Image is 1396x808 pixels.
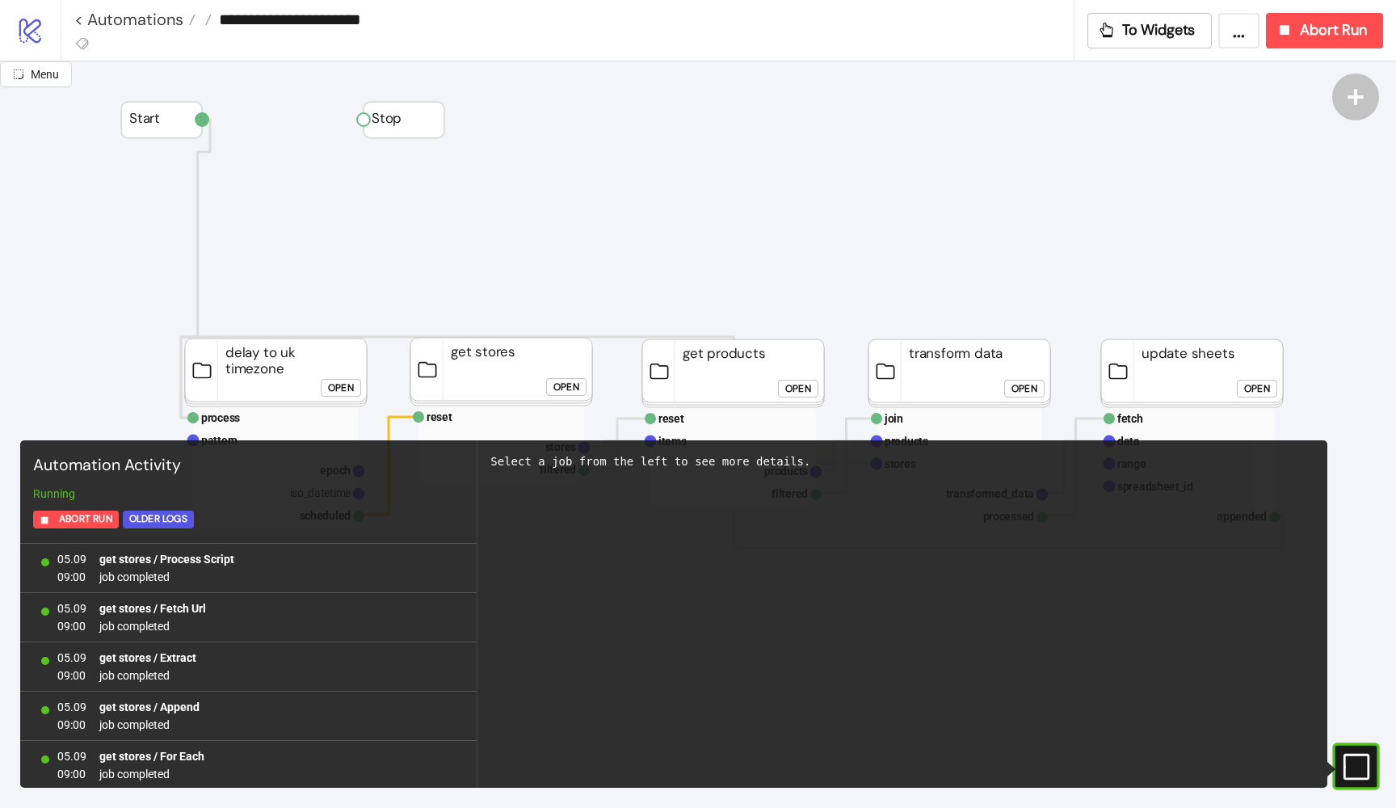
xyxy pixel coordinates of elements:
span: 09:00 [57,716,86,734]
span: Abort Run [1300,21,1367,40]
span: job completed [99,617,206,635]
b: get stores / Append [99,701,200,713]
div: Open [1244,380,1270,398]
text: reset [427,410,452,423]
span: 09:00 [57,667,86,684]
b: get stores / Process Script [99,553,234,566]
button: ... [1218,13,1259,48]
b: get stores / Fetch Url [99,602,206,615]
div: Open [553,378,579,397]
div: Open [328,379,354,398]
button: Open [1004,380,1045,398]
button: Open [778,380,818,398]
text: data [1117,435,1140,448]
span: radius-bottomright [13,69,24,80]
button: Abort Run [1266,13,1383,48]
span: job completed [99,716,200,734]
div: Open [1011,380,1037,398]
span: 05.09 [57,600,86,617]
a: < Automations [74,11,196,27]
span: job completed [99,765,204,783]
span: 09:00 [57,765,86,783]
text: process [201,411,240,424]
span: Abort Run [59,510,112,528]
div: Running [27,485,470,503]
span: 05.09 [57,550,86,568]
div: Select a job from the left to see more details. [490,453,1314,470]
text: join [884,412,903,425]
text: pattern [201,434,238,447]
span: job completed [99,667,196,684]
text: fetch [1117,412,1143,425]
div: Older Logs [129,510,187,528]
text: reset [658,412,684,425]
text: products [885,435,928,448]
button: Open [1237,380,1277,398]
button: Abort Run [33,511,119,528]
button: Open [321,379,361,397]
span: 05.09 [57,747,86,765]
button: Older Logs [123,511,194,528]
div: Automation Activity [27,447,470,485]
span: job completed [99,568,234,586]
text: items [658,435,687,448]
div: Open [785,380,811,398]
button: To Widgets [1087,13,1213,48]
span: 09:00 [57,568,86,586]
b: get stores / For Each [99,750,204,763]
button: Open [546,378,587,396]
span: 05.09 [57,649,86,667]
b: get stores / Extract [99,651,196,664]
span: To Widgets [1122,21,1196,40]
span: Menu [31,68,59,81]
span: 09:00 [57,617,86,635]
span: 05.09 [57,698,86,716]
